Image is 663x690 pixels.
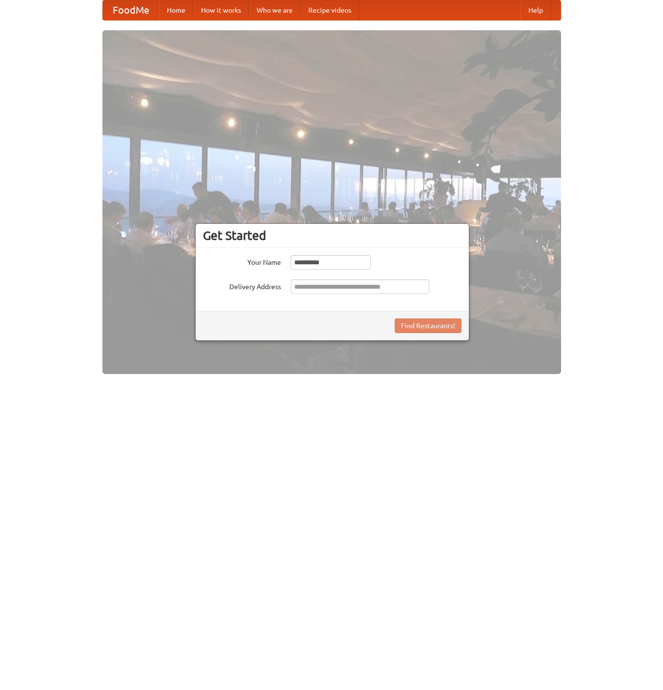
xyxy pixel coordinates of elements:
[395,318,462,333] button: Find Restaurants!
[103,0,159,20] a: FoodMe
[521,0,551,20] a: Help
[159,0,193,20] a: Home
[203,228,462,243] h3: Get Started
[203,279,281,292] label: Delivery Address
[193,0,249,20] a: How it works
[249,0,301,20] a: Who we are
[301,0,359,20] a: Recipe videos
[203,255,281,267] label: Your Name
